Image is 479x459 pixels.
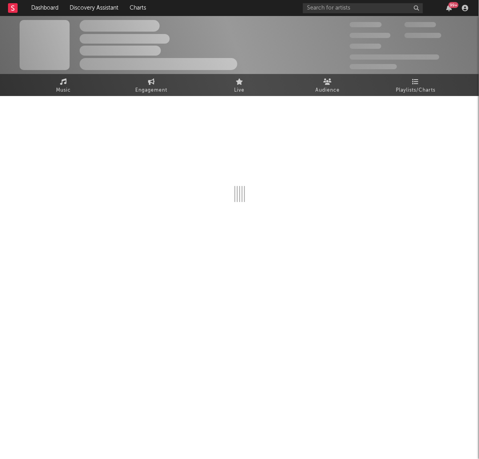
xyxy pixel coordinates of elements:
[108,74,196,96] a: Engagement
[136,86,168,95] span: Engagement
[20,74,108,96] a: Music
[56,86,71,95] span: Music
[350,64,397,69] span: Jump Score: 85.0
[446,5,452,11] button: 99+
[372,74,460,96] a: Playlists/Charts
[350,33,391,38] span: 50,000,000
[234,86,245,95] span: Live
[396,86,435,95] span: Playlists/Charts
[350,44,381,49] span: 100,000
[303,3,423,13] input: Search for artists
[405,22,436,27] span: 100,000
[284,74,372,96] a: Audience
[196,74,284,96] a: Live
[315,86,340,95] span: Audience
[350,22,382,27] span: 300,000
[350,54,439,60] span: 50,000,000 Monthly Listeners
[449,2,459,8] div: 99 +
[405,33,441,38] span: 1,000,000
